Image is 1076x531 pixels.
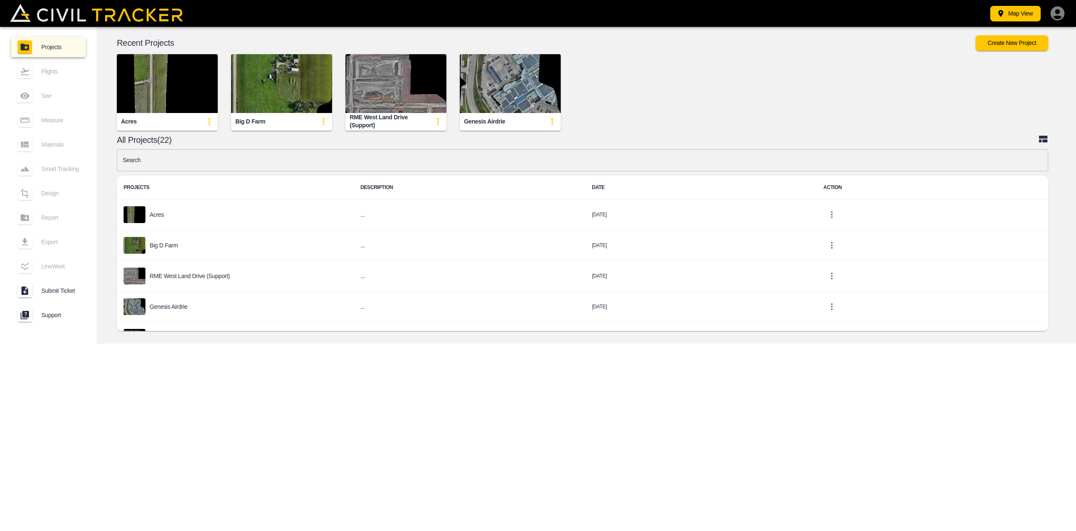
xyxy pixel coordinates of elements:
img: project-image [124,298,145,315]
td: [DATE] [585,292,817,322]
img: project-image [124,237,145,254]
span: Support [41,312,79,318]
div: Big D Farm [235,118,265,126]
a: Projects [11,37,86,57]
img: project-image [124,268,145,284]
img: Genesis Airdrie [460,54,561,113]
button: update-card-details [430,113,446,130]
img: Big D Farm [231,54,332,113]
h6: ... [360,240,578,251]
button: Create New Project [976,35,1048,51]
img: project-image [124,206,145,223]
span: Submit Ticket [41,287,79,294]
div: Genesis Airdrie [464,118,505,126]
th: DESCRIPTION [353,176,585,200]
p: RME West Land Drive (Support) [150,273,230,279]
a: Support [11,305,86,325]
td: [DATE] [585,200,817,230]
th: PROJECTS [117,176,353,200]
span: Projects [41,44,79,50]
img: project-image [124,329,145,346]
td: [DATE] [585,322,817,353]
a: Submit Ticket [11,281,86,301]
img: Acres [117,54,218,113]
th: ACTION [817,176,1048,200]
td: [DATE] [585,230,817,261]
h6: ... [360,302,578,312]
h6: ... [360,210,578,220]
button: update-card-details [544,113,561,130]
p: Genesis Airdrie [150,303,187,310]
p: Acres [150,211,164,218]
p: All Projects(22) [117,137,1038,143]
h6: ... [360,271,578,281]
img: RME West Land Drive (Support) [345,54,446,113]
div: RME West Land Drive (Support) [350,113,430,129]
div: Acres [121,118,137,126]
th: DATE [585,176,817,200]
p: Big D Farm [150,242,178,249]
button: update-card-details [315,113,332,130]
img: Civil Tracker [10,4,183,21]
p: Recent Projects [117,39,976,46]
button: update-card-details [201,113,218,130]
button: Map View [990,6,1041,21]
td: [DATE] [585,261,817,292]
